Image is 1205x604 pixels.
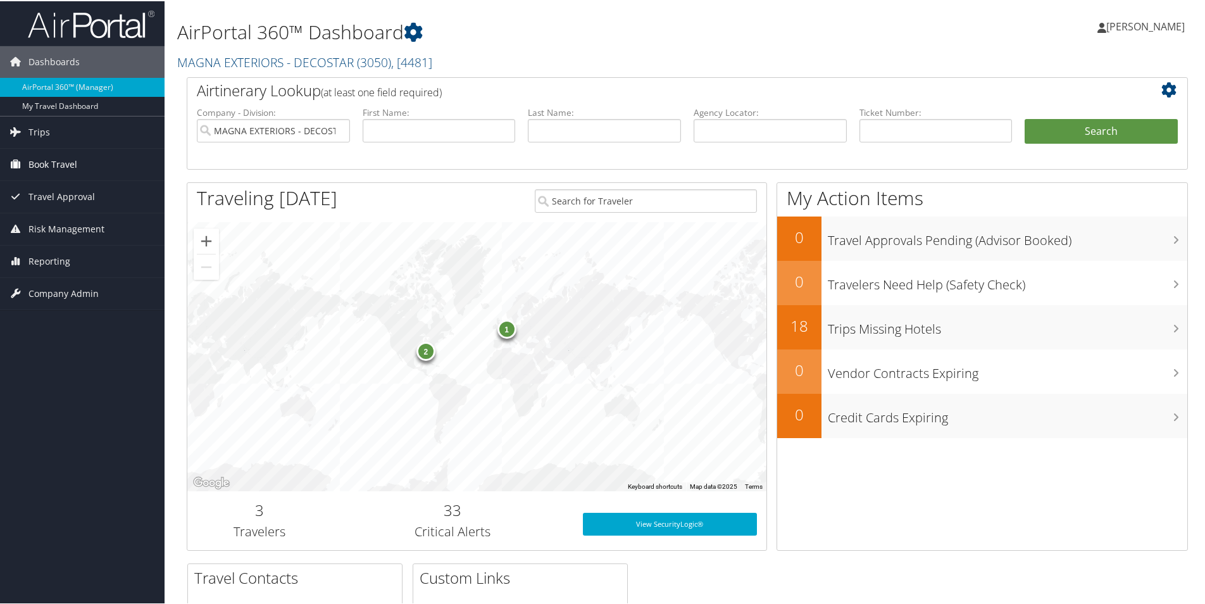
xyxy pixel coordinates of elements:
h2: 18 [777,314,821,336]
h3: Travelers [197,522,323,539]
h3: Vendor Contracts Expiring [828,357,1187,381]
img: Google [190,474,232,490]
a: MAGNA EXTERIORS - DECOSTAR [177,53,432,70]
span: Dashboards [28,45,80,77]
label: Company - Division: [197,105,350,118]
h3: Critical Alerts [342,522,564,539]
span: Risk Management [28,212,104,244]
h2: 0 [777,403,821,424]
h3: Travel Approvals Pending (Advisor Booked) [828,224,1187,248]
h2: 0 [777,270,821,291]
a: View SecurityLogic® [583,512,757,534]
h2: Airtinerary Lookup [197,79,1094,100]
h2: 0 [777,358,821,380]
span: Book Travel [28,148,77,179]
button: Zoom in [194,227,219,253]
label: Last Name: [528,105,681,118]
h1: Traveling [DATE] [197,184,337,210]
span: , [ 4481 ] [391,53,432,70]
h3: Trips Missing Hotels [828,313,1187,337]
h2: 3 [197,498,323,520]
h2: 33 [342,498,564,520]
a: Open this area in Google Maps (opens a new window) [190,474,232,490]
a: Terms (opens in new tab) [745,482,763,489]
img: airportal-logo.png [28,8,154,38]
h2: Custom Links [420,566,627,588]
button: Keyboard shortcuts [628,481,682,490]
h1: My Action Items [777,184,1187,210]
h3: Credit Cards Expiring [828,401,1187,425]
button: Zoom out [194,253,219,279]
a: 18Trips Missing Hotels [777,304,1187,348]
span: (at least one field required) [321,84,442,98]
a: 0Travel Approvals Pending (Advisor Booked) [777,215,1187,260]
a: 0Credit Cards Expiring [777,393,1187,437]
div: 1 [497,318,516,337]
a: 0Travelers Need Help (Safety Check) [777,260,1187,304]
span: Map data ©2025 [690,482,737,489]
label: Ticket Number: [859,105,1013,118]
span: Company Admin [28,277,99,308]
label: Agency Locator: [694,105,847,118]
label: First Name: [363,105,516,118]
span: Travel Approval [28,180,95,211]
h1: AirPortal 360™ Dashboard [177,18,858,44]
h3: Travelers Need Help (Safety Check) [828,268,1187,293]
h2: 0 [777,225,821,247]
h2: Travel Contacts [194,566,402,588]
input: Search for Traveler [535,188,757,211]
span: Reporting [28,244,70,276]
a: [PERSON_NAME] [1097,6,1197,44]
button: Search [1025,118,1178,143]
span: Trips [28,115,50,147]
span: ( 3050 ) [357,53,391,70]
div: 2 [416,341,435,360]
a: 0Vendor Contracts Expiring [777,348,1187,393]
span: [PERSON_NAME] [1106,18,1185,32]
